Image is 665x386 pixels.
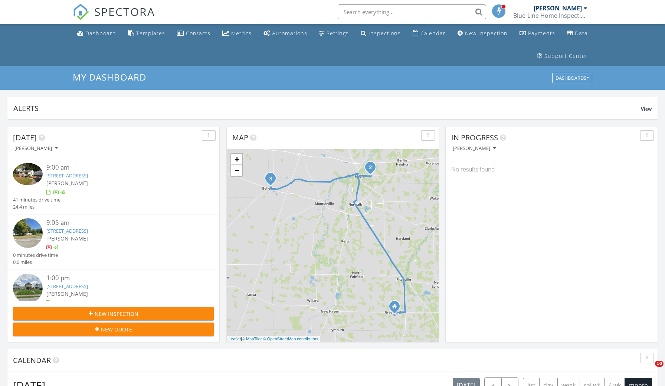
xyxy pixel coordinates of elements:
[263,337,318,341] a: © OpenStreetMap contributors
[46,163,197,172] div: 9:00 am
[655,361,664,367] span: 10
[174,27,213,40] a: Contacts
[544,52,588,59] div: Support Center
[338,4,486,19] input: Search everything...
[316,27,352,40] a: Settings
[13,133,37,143] span: [DATE]
[465,30,508,37] div: New Inspection
[73,71,146,83] span: My Dashboard
[451,133,498,143] span: In Progress
[13,355,51,365] span: Calendar
[556,76,589,81] div: Dashboards
[13,163,43,185] img: 9307595%2Fcover_photos%2F3rqf0XYdgFJutAK64VaW%2Fsmall.jpg
[73,10,155,26] a: SPECTORA
[368,30,401,37] div: Inspections
[13,307,214,320] button: New Inspection
[420,30,446,37] div: Calendar
[13,196,60,203] div: 41 minutes drive time
[231,154,242,165] a: Zoom in
[13,103,641,113] div: Alerts
[242,337,262,341] a: © MapTiler
[14,146,58,151] div: [PERSON_NAME]
[46,235,88,242] span: [PERSON_NAME]
[269,176,272,181] i: 3
[564,27,591,40] a: Data
[13,259,58,266] div: 0.0 miles
[455,27,511,40] a: New Inspection
[231,165,242,176] a: Zoom out
[231,30,252,37] div: Metrics
[85,30,116,37] div: Dashboard
[271,178,275,183] div: 309 Lyme St, Bellevue, OH 44811
[13,274,214,321] a: 1:00 pm [STREET_ADDRESS] [PERSON_NAME] 29 minutes drive time 15.5 miles
[13,274,43,303] img: streetview
[46,218,197,228] div: 9:05 am
[73,4,89,20] img: The Best Home Inspection Software - Spectora
[46,228,88,234] a: [STREET_ADDRESS]
[575,30,588,37] div: Data
[95,310,138,318] span: New Inspection
[74,27,119,40] a: Dashboard
[13,163,214,210] a: 9:00 am [STREET_ADDRESS] [PERSON_NAME] 41 minutes drive time 24.4 miles
[453,146,496,151] div: [PERSON_NAME]
[13,218,214,266] a: 9:05 am [STREET_ADDRESS] [PERSON_NAME] 0 minutes drive time 0.0 miles
[219,27,255,40] a: Metrics
[327,30,349,37] div: Settings
[13,218,43,248] img: streetview
[125,27,168,40] a: Templates
[369,165,372,170] i: 2
[358,27,404,40] a: Inspections
[517,27,558,40] a: Payments
[46,290,88,297] span: [PERSON_NAME]
[94,4,155,19] span: SPECTORA
[534,4,582,12] div: [PERSON_NAME]
[394,306,399,311] div: 27 Senior Drive, Greenwich OH 44837
[227,336,320,342] div: |
[513,12,587,19] div: Blue-Line Home Inspections, LLC
[13,323,214,336] button: New Quote
[136,30,165,37] div: Templates
[451,144,497,154] button: [PERSON_NAME]
[552,73,592,84] button: Dashboards
[528,30,555,37] div: Payments
[446,159,658,179] div: No results found
[186,30,210,37] div: Contacts
[13,252,58,259] div: 0 minutes drive time
[410,27,449,40] a: Calendar
[101,326,132,333] span: New Quote
[46,180,88,187] span: [PERSON_NAME]
[46,274,197,283] div: 1:00 pm
[272,30,307,37] div: Automations
[46,172,88,179] a: [STREET_ADDRESS]
[229,337,241,341] a: Leaflet
[534,49,591,63] a: Support Center
[641,106,652,112] span: View
[261,27,310,40] a: Automations (Basic)
[232,133,248,143] span: Map
[13,203,60,210] div: 24.4 miles
[46,283,88,289] a: [STREET_ADDRESS]
[370,167,375,171] div: 2415 State Rte 113 E, Milan, OH 44846
[13,144,59,154] button: [PERSON_NAME]
[640,361,658,379] iframe: Intercom live chat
